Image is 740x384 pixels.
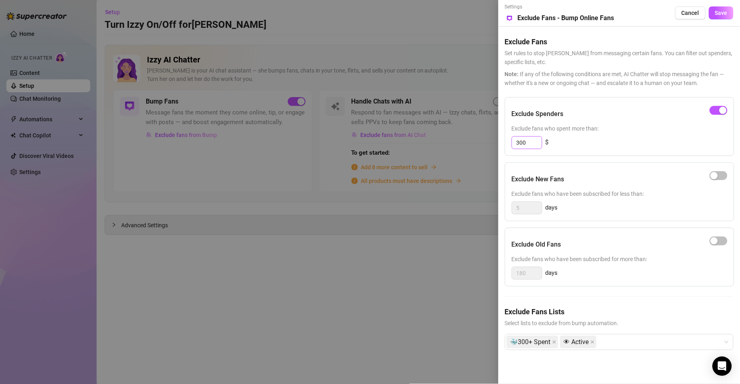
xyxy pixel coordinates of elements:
[512,240,561,249] h5: Exclude Old Fans
[512,174,564,184] h5: Exclude New Fans
[505,319,734,328] span: Select lists to exclude from bump automation.
[560,336,597,349] span: 👁 Active
[546,203,558,213] span: days
[546,138,549,147] span: $
[506,336,558,349] span: 🐳300+ Spent
[713,357,732,376] div: Open Intercom Messenger
[505,3,614,11] span: Settings
[505,71,519,77] span: Note:
[518,13,614,23] h5: Exclude Fans - Bump Online Fans
[512,124,728,133] span: Exclude fans who spent more than:
[512,255,728,264] span: Exclude fans who have been subscribed for more than:
[546,268,558,278] span: days
[709,6,734,19] button: Save
[512,189,728,198] span: Exclude fans who have been subscribed for less than:
[552,340,556,344] span: close
[591,340,595,344] span: close
[512,109,564,119] h5: Exclude Spenders
[505,36,734,47] h5: Exclude Fans
[505,306,734,317] h5: Exclude Fans Lists
[505,70,734,87] span: If any of the following conditions are met, AI Chatter will stop messaging the fan — whether it's...
[510,336,551,348] span: 🐳300+ Spent
[675,6,706,19] button: Cancel
[715,10,728,16] span: Save
[564,336,589,348] span: 👁 Active
[682,10,699,16] span: Cancel
[505,49,734,66] span: Set rules to stop [PERSON_NAME] from messaging certain fans. You can filter out spenders, specifi...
